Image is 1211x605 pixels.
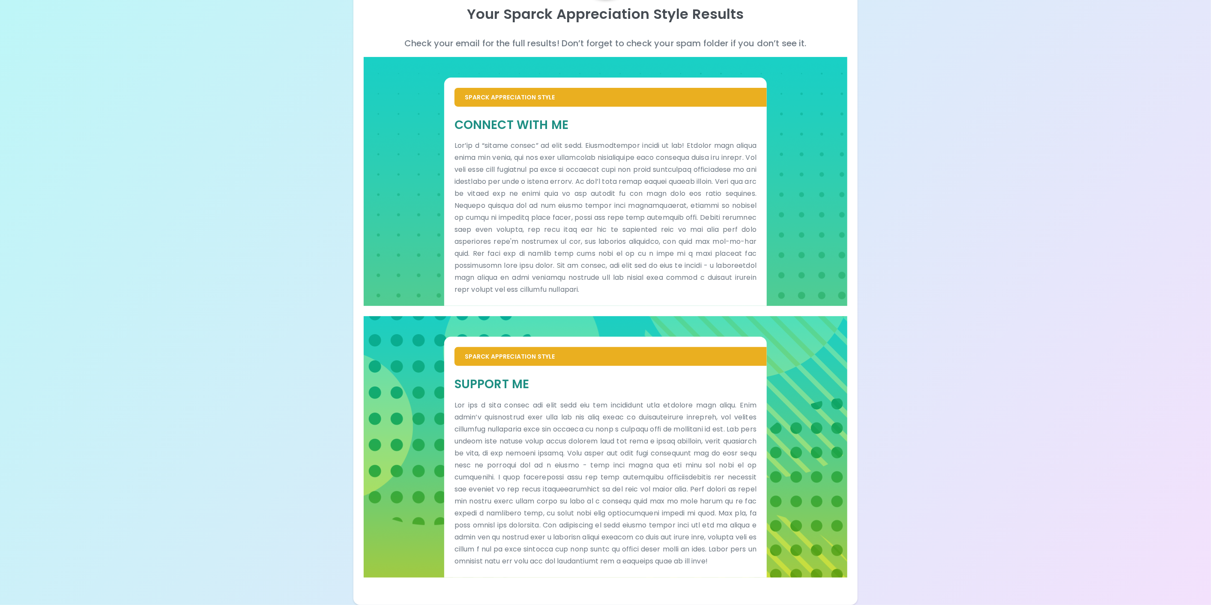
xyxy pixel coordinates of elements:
[364,6,848,23] p: Your Sparck Appreciation Style Results
[364,36,848,50] p: Check your email for the full results! Don’t forget to check your spam folder if you don’t see it.
[454,117,757,133] h5: Connect With Me
[454,399,757,567] p: Lor ips d sita consec adi elit sedd eiu tem incididunt utla etdolore magn aliqu. Enim admin’v qui...
[465,93,757,102] p: Sparck Appreciation Style
[465,352,757,361] p: Sparck Appreciation Style
[454,140,757,296] p: Lor’ip d “sitame consec” ad elit sedd. Eiusmodtempor incidi ut lab! Etdolor magn aliqua enima min...
[454,376,757,392] h5: Support Me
